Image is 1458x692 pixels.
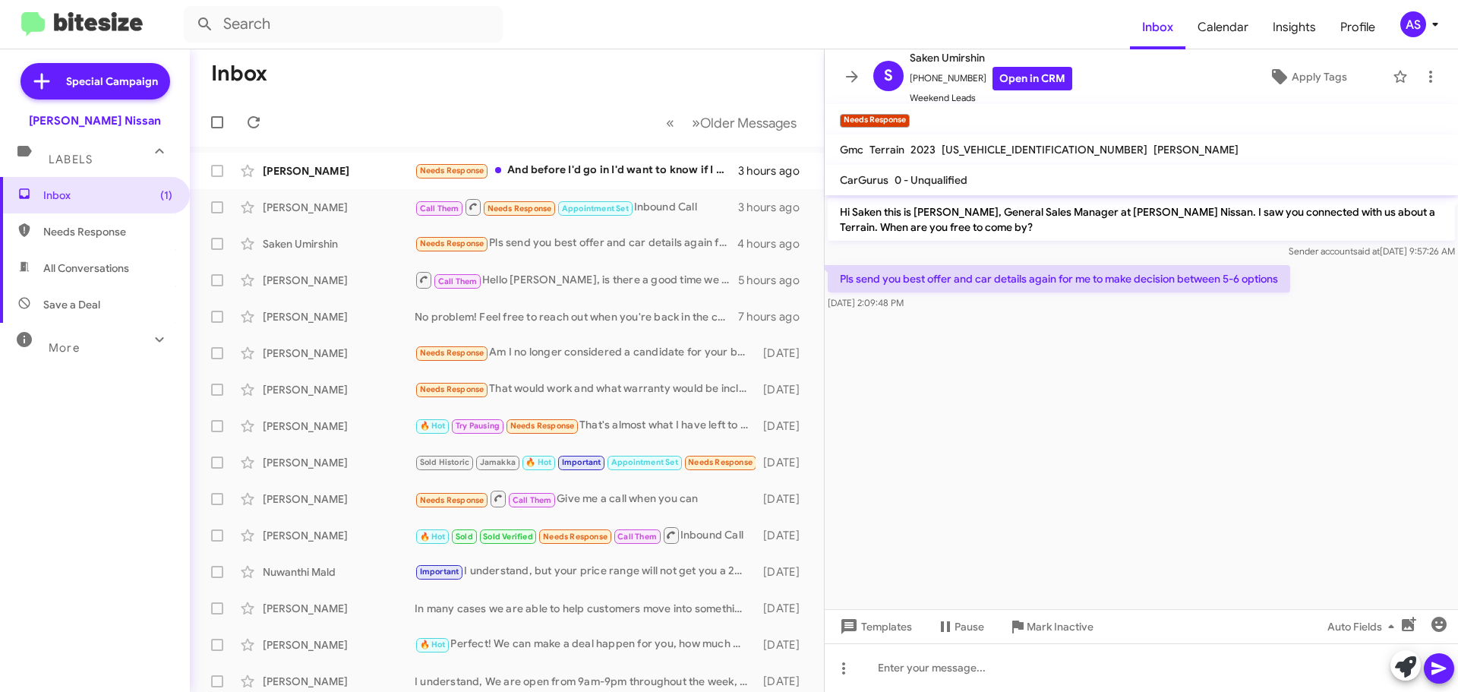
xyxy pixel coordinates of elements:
span: Needs Response [420,348,484,358]
div: [DATE] [756,637,812,653]
span: Sold Historic [420,457,470,467]
div: 4 hours ago [737,236,812,251]
span: Needs Response [543,532,607,542]
div: [DATE] [756,491,812,507]
a: Profile [1328,5,1387,49]
button: Pause [924,613,996,640]
div: I understand, but your price range will not get you a 2025 SV, if everybody has their S models ab... [415,563,756,580]
span: Appointment Set [611,457,678,467]
span: CarGurus [840,173,888,187]
div: [PERSON_NAME] [263,273,415,288]
button: Auto Fields [1315,613,1412,640]
span: Call Them [617,532,657,542]
p: Hi Saken this is [PERSON_NAME], General Sales Manager at [PERSON_NAME] Nissan. I saw you connecte... [828,198,1455,241]
span: Call Them [438,276,478,286]
div: Hello [PERSON_NAME], is there a good time we can reach you [DATE] to see how we can help you trad... [415,270,738,289]
span: Auto Fields [1327,613,1400,640]
button: Previous [657,107,683,138]
div: AS [1400,11,1426,37]
span: [US_VEHICLE_IDENTIFICATION_NUMBER] [942,143,1147,156]
div: [DATE] [756,419,812,434]
div: Inbound Call [415,197,738,216]
span: 🔥 Hot [420,421,446,431]
a: Inbox [1130,5,1185,49]
span: Call Them [420,204,459,213]
span: 🔥 Hot [420,640,446,649]
div: Saken Umirshin [263,236,415,251]
span: Needs Response [420,495,484,505]
div: Inbound Call [415,526,756,545]
button: Apply Tags [1229,63,1385,90]
div: [PERSON_NAME] [263,200,415,215]
span: Needs Response [420,384,484,394]
div: Perfect! We can make a deal happen for you, how much money down are you looking to put for this p... [415,636,756,653]
div: [PERSON_NAME] [263,163,415,179]
span: Jamakka [480,457,516,467]
span: Special Campaign [66,74,158,89]
div: Give me a call when you can [415,489,756,508]
div: [PERSON_NAME] [263,637,415,653]
div: [DATE] [756,382,812,397]
span: Appointment Set [562,204,629,213]
a: Open in CRM [993,67,1072,90]
span: Inbox [43,188,172,203]
span: » [692,113,700,132]
span: S [884,64,893,88]
span: Labels [49,153,93,166]
div: [DATE] [756,674,812,689]
div: Yes sir My grandson needs a car and my co worker [415,453,756,471]
span: 2023 [910,143,936,156]
span: Needs Response [420,239,484,248]
span: [PHONE_NUMBER] [910,67,1072,90]
input: Search [184,6,503,43]
a: Calendar [1185,5,1261,49]
div: [PERSON_NAME] [263,674,415,689]
div: 5 hours ago [738,273,812,288]
div: Pls send you best offer and car details again for me to make decision between 5-6 options [415,235,737,252]
div: [DATE] [756,601,812,616]
div: [PERSON_NAME] [263,455,415,470]
div: Am I no longer considered a candidate for your business? [415,344,756,362]
span: [DATE] 2:09:48 PM [828,297,904,308]
span: Pause [955,613,984,640]
span: Needs Response [43,224,172,239]
div: [DATE] [756,455,812,470]
span: Gmc [840,143,863,156]
span: More [49,341,80,355]
button: Templates [825,613,924,640]
div: [PERSON_NAME] [263,491,415,507]
span: 0 - Unqualified [895,173,967,187]
span: Needs Response [488,204,552,213]
button: Next [683,107,806,138]
div: 3 hours ago [738,200,812,215]
div: [DATE] [756,564,812,580]
span: Call Them [513,495,552,505]
span: Apply Tags [1292,63,1347,90]
div: I understand, We are open from 9am-9pm throughout the week, and from 9am-8pm [DATE]! Does this he... [415,674,756,689]
div: No problem! Feel free to reach out when you're back in the country. Looking forward to helping yo... [415,309,738,324]
span: Needs Response [420,166,484,175]
span: Needs Response [688,457,753,467]
small: Needs Response [840,114,910,128]
span: Saken Umirshin [910,49,1072,67]
div: [DATE] [756,346,812,361]
a: Special Campaign [21,63,170,100]
div: [PERSON_NAME] Nissan [29,113,161,128]
button: Mark Inactive [996,613,1106,640]
div: [PERSON_NAME] [263,382,415,397]
div: And before I'd go in I'd want to know if I could get the vehicle [415,162,738,179]
div: [DATE] [756,528,812,543]
div: In many cases we are able to help customers move into something newer with the same or even a low... [415,601,756,616]
span: Older Messages [700,115,797,131]
a: Insights [1261,5,1328,49]
div: 7 hours ago [738,309,812,324]
span: said at [1353,245,1380,257]
span: « [666,113,674,132]
span: Important [420,567,459,577]
span: All Conversations [43,261,129,276]
div: [PERSON_NAME] [263,601,415,616]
